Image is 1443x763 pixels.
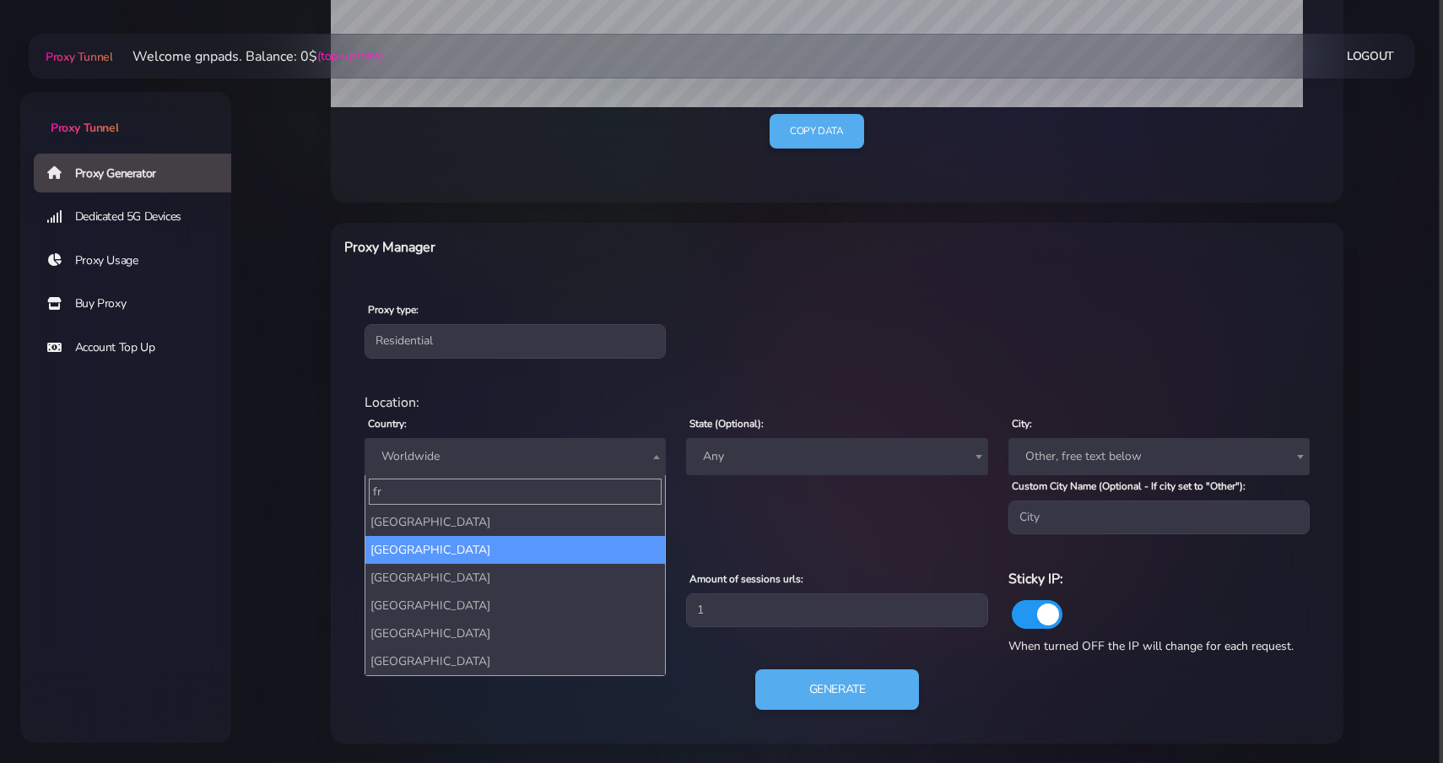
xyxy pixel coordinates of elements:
label: City: [1012,416,1032,431]
li: [GEOGRAPHIC_DATA] [365,564,665,592]
label: Amount of sessions urls: [689,571,803,587]
a: Proxy Tunnel [42,43,112,70]
h6: Sticky IP: [1008,568,1310,590]
a: Copy data [770,114,863,149]
span: Any [696,445,977,468]
label: Custom City Name (Optional - If city set to "Other"): [1012,479,1246,494]
span: Worldwide [375,445,656,468]
div: Proxy Settings: [354,548,1320,568]
a: Proxy Tunnel [20,92,231,137]
span: Any [686,438,987,475]
h6: Proxy Manager [344,236,911,258]
span: When turned OFF the IP will change for each request. [1008,638,1294,654]
span: Proxy Tunnel [46,49,112,65]
a: Dedicated 5G Devices [34,198,245,236]
label: State (Optional): [689,416,764,431]
li: [GEOGRAPHIC_DATA] [365,592,665,620]
button: Generate [755,669,920,710]
span: Proxy Tunnel [51,120,118,136]
a: Logout [1347,41,1394,72]
input: Search [369,479,662,505]
a: Account Top Up [34,328,245,367]
li: [GEOGRAPHIC_DATA] [365,620,665,647]
label: Proxy type: [368,302,419,317]
span: Other, free text below [1019,445,1300,468]
iframe: Webchat Widget [1194,487,1422,742]
span: Other, free text below [1008,438,1310,475]
label: Country: [368,416,407,431]
a: Proxy Usage [34,241,245,280]
a: Buy Proxy [34,284,245,323]
li: [GEOGRAPHIC_DATA] [365,536,665,564]
div: Location: [354,392,1320,413]
li: [GEOGRAPHIC_DATA] [365,508,665,536]
li: [GEOGRAPHIC_DATA] [365,647,665,675]
a: Proxy Generator [34,154,245,192]
a: (top-up here) [317,47,382,65]
span: Worldwide [365,438,666,475]
li: Welcome gnpads. Balance: 0$ [112,46,382,67]
input: City [1008,501,1310,534]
